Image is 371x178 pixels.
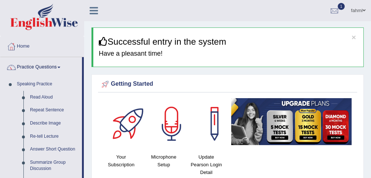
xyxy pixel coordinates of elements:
[27,117,82,130] a: Describe Image
[352,33,356,41] button: ×
[231,98,352,145] img: small5.jpg
[338,3,345,10] span: 1
[99,50,358,58] h4: Have a pleasant time!
[99,37,358,47] h3: Successful entry in the system
[27,130,82,143] a: Re-tell Lecture
[27,91,82,104] a: Read Aloud
[100,79,355,90] div: Getting Started
[104,153,139,168] h4: Your Subscription
[27,104,82,117] a: Repeat Sentence
[27,143,82,156] a: Answer Short Question
[146,153,181,168] h4: Microphone Setup
[0,36,84,55] a: Home
[14,78,82,91] a: Speaking Practice
[27,156,82,175] a: Summarize Group Discussion
[189,153,224,176] h4: Update Pearson Login Detail
[0,57,82,75] a: Practice Questions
